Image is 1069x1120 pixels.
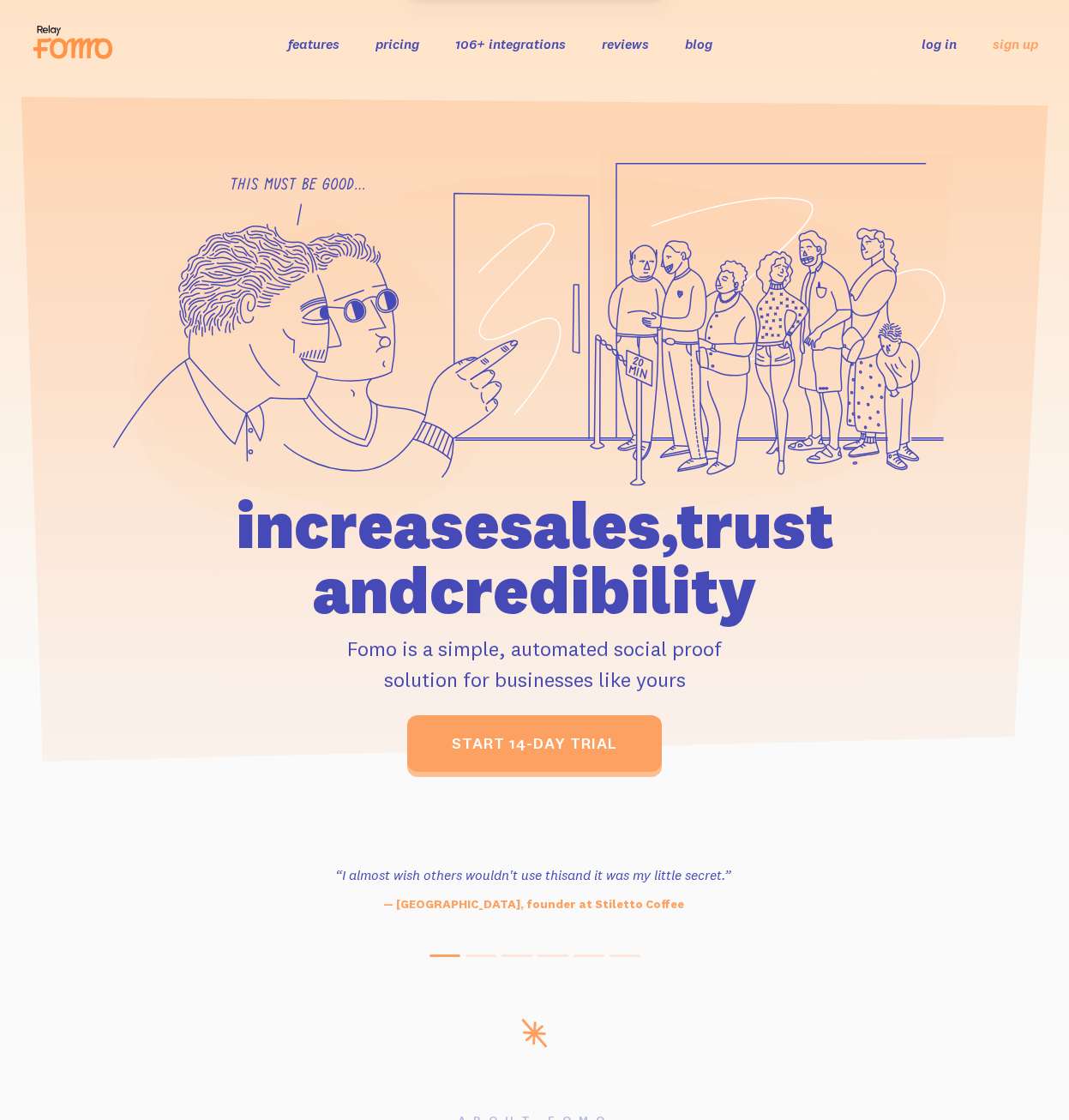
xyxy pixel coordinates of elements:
[185,492,884,623] h1: increase sales, trust and credibility
[185,633,884,695] p: Fomo is a simple, automated social proof solution for businesses like yours
[328,895,739,913] p: — [GEOGRAPHIC_DATA], founder at Stiletto Coffee
[375,35,419,52] a: pricing
[328,864,739,885] h3: “I almost wish others wouldn't use this and it was my little secret.”
[922,35,957,52] a: log in
[993,35,1038,53] a: sign up
[455,35,566,52] a: 106+ integrations
[685,35,712,52] a: blog
[602,35,649,52] a: reviews
[288,35,339,52] a: features
[407,715,662,772] a: start 14-day trial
